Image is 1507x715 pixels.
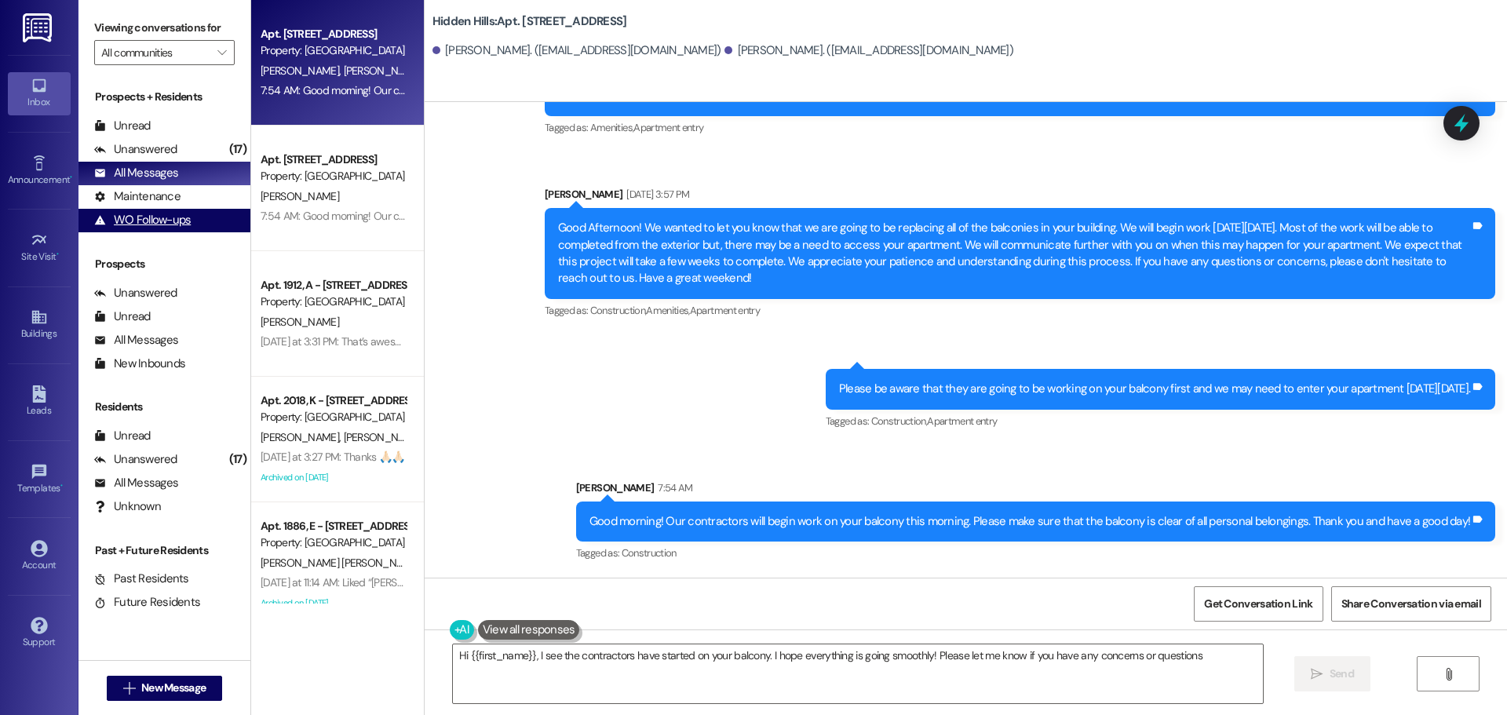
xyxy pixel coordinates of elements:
[94,118,151,134] div: Unread
[1443,668,1454,680] i: 
[927,414,997,428] span: Apartment entry
[217,46,226,59] i: 
[590,304,647,317] span: Construction ,
[261,189,339,203] span: [PERSON_NAME]
[94,308,151,325] div: Unread
[259,593,407,613] div: Archived on [DATE]
[101,40,210,65] input: All communities
[8,72,71,115] a: Inbox
[654,480,692,496] div: 7:54 AM
[432,42,721,59] div: [PERSON_NAME]. ([EMAIL_ADDRESS][DOMAIN_NAME])
[94,475,178,491] div: All Messages
[261,392,406,409] div: Apt. 2018, K - [STREET_ADDRESS]
[8,458,71,501] a: Templates •
[225,137,250,162] div: (17)
[261,534,406,551] div: Property: [GEOGRAPHIC_DATA]
[261,64,344,78] span: [PERSON_NAME]
[94,285,177,301] div: Unanswered
[432,13,627,30] b: Hidden Hills: Apt. [STREET_ADDRESS]
[871,414,928,428] span: Construction ,
[453,644,1263,703] textarea: Hi {{first_name}}, I see the contractors have started on your balcony. I hope everything is
[78,542,250,559] div: Past + Future Residents
[261,83,1117,97] div: 7:54 AM: Good morning! Our contractors will begin work on your balcony this morning. Please make ...
[70,172,72,183] span: •
[261,450,404,464] div: [DATE] at 3:27 PM: Thanks 🙏🏻🙏🏻
[1204,596,1312,612] span: Get Conversation Link
[261,430,344,444] span: [PERSON_NAME]
[343,430,421,444] span: [PERSON_NAME]
[78,256,250,272] div: Prospects
[826,410,1495,432] div: Tagged as:
[8,304,71,346] a: Buildings
[261,315,339,329] span: [PERSON_NAME]
[1341,596,1481,612] span: Share Conversation via email
[107,676,223,701] button: New Message
[141,680,206,696] span: New Message
[78,399,250,415] div: Residents
[1294,656,1370,691] button: Send
[690,304,760,317] span: Apartment entry
[94,165,178,181] div: All Messages
[261,556,420,570] span: [PERSON_NAME] [PERSON_NAME]
[8,227,71,269] a: Site Visit •
[261,575,1176,589] div: [DATE] at 11:14 AM: Liked “[PERSON_NAME] ([GEOGRAPHIC_DATA]): Hi, [PERSON_NAME]! I have put in a ...
[633,121,703,134] span: Apartment entry
[94,188,181,205] div: Maintenance
[646,304,690,317] span: Amenities ,
[261,42,406,59] div: Property: [GEOGRAPHIC_DATA]
[576,542,1495,564] div: Tagged as:
[261,209,1117,223] div: 7:54 AM: Good morning! Our contractors will begin work on your balcony this morning. Please make ...
[261,334,1171,348] div: [DATE] at 3:31 PM: That’s awesome to hear, [PERSON_NAME]! Thank you! If you don’t mind, would you...
[23,13,55,42] img: ResiDesk Logo
[261,151,406,168] div: Apt. [STREET_ADDRESS]
[1331,586,1491,622] button: Share Conversation via email
[259,468,407,487] div: Archived on [DATE]
[94,332,178,348] div: All Messages
[1311,668,1323,680] i: 
[1330,666,1354,682] span: Send
[589,513,1470,530] div: Good morning! Our contractors will begin work on your balcony this morning. Please make sure that...
[94,428,151,444] div: Unread
[343,64,421,78] span: [PERSON_NAME]
[94,141,177,158] div: Unanswered
[94,16,235,40] label: Viewing conversations for
[261,168,406,184] div: Property: [GEOGRAPHIC_DATA]
[261,277,406,294] div: Apt. 1912, A - [STREET_ADDRESS]
[545,299,1495,322] div: Tagged as:
[590,121,634,134] span: Amenities ,
[94,451,177,468] div: Unanswered
[1194,586,1323,622] button: Get Conversation Link
[94,498,161,515] div: Unknown
[724,42,1013,59] div: [PERSON_NAME]. ([EMAIL_ADDRESS][DOMAIN_NAME])
[57,249,59,260] span: •
[839,381,1470,397] div: Please be aware that they are going to be working on your balcony first and we may need to enter ...
[78,89,250,105] div: Prospects + Residents
[225,447,250,472] div: (17)
[622,546,677,560] span: Construction
[60,480,63,491] span: •
[558,220,1470,287] div: Good Afternoon! We wanted to let you know that we are going to be replacing all of the balconies ...
[545,116,1495,139] div: Tagged as:
[94,212,191,228] div: WO Follow-ups
[123,682,135,695] i: 
[261,26,406,42] div: Apt. [STREET_ADDRESS]
[8,381,71,423] a: Leads
[94,571,189,587] div: Past Residents
[576,480,1495,502] div: [PERSON_NAME]
[622,186,689,202] div: [DATE] 3:57 PM
[545,186,1495,208] div: [PERSON_NAME]
[261,409,406,425] div: Property: [GEOGRAPHIC_DATA]
[261,518,406,534] div: Apt. 1886, E - [STREET_ADDRESS]
[8,535,71,578] a: Account
[94,594,200,611] div: Future Residents
[8,612,71,655] a: Support
[94,356,185,372] div: New Inbounds
[261,294,406,310] div: Property: [GEOGRAPHIC_DATA]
